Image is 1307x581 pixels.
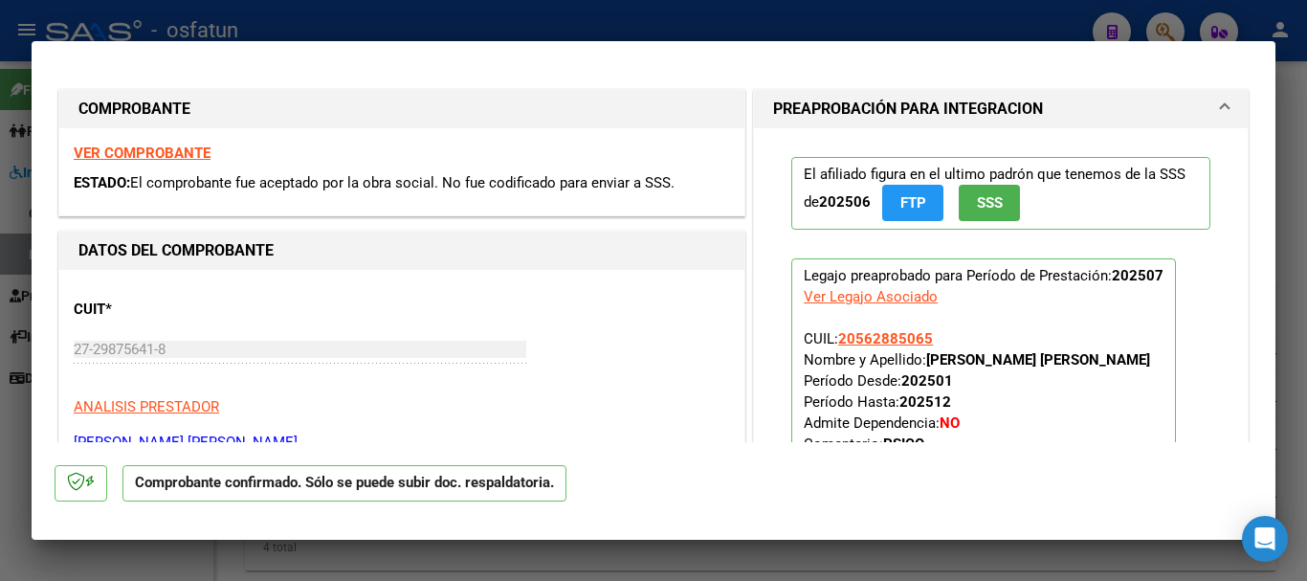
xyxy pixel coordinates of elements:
[78,100,190,118] strong: COMPROBANTE
[804,436,924,453] span: Comentario:
[74,145,210,162] a: VER COMPROBANTE
[882,185,943,220] button: FTP
[1242,516,1288,562] div: Open Intercom Messenger
[804,286,938,307] div: Ver Legajo Asociado
[773,98,1043,121] h1: PREAPROBACIÓN PARA INTEGRACION
[74,174,130,191] span: ESTADO:
[78,241,274,259] strong: DATOS DEL COMPROBANTE
[977,195,1003,212] span: SSS
[122,465,566,503] p: Comprobante confirmado. Sólo se puede subir doc. respaldatoria.
[883,436,924,453] strong: PSICO
[74,299,271,321] p: CUIT
[754,128,1248,506] div: PREAPROBACIÓN PARA INTEGRACION
[791,258,1176,463] p: Legajo preaprobado para Período de Prestación:
[819,193,871,211] strong: 202506
[900,195,926,212] span: FTP
[901,372,953,390] strong: 202501
[940,414,960,432] strong: NO
[754,90,1248,128] mat-expansion-panel-header: PREAPROBACIÓN PARA INTEGRACION
[791,157,1210,229] p: El afiliado figura en el ultimo padrón que tenemos de la SSS de
[130,174,675,191] span: El comprobante fue aceptado por la obra social. No fue codificado para enviar a SSS.
[74,398,219,415] span: ANALISIS PRESTADOR
[74,432,730,454] p: [PERSON_NAME] [PERSON_NAME]
[1112,267,1163,284] strong: 202507
[926,351,1150,369] strong: [PERSON_NAME] [PERSON_NAME]
[804,330,1150,453] span: CUIL: Nombre y Apellido: Período Desde: Período Hasta: Admite Dependencia:
[959,185,1020,220] button: SSS
[838,330,933,347] span: 20562885065
[899,393,951,411] strong: 202512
